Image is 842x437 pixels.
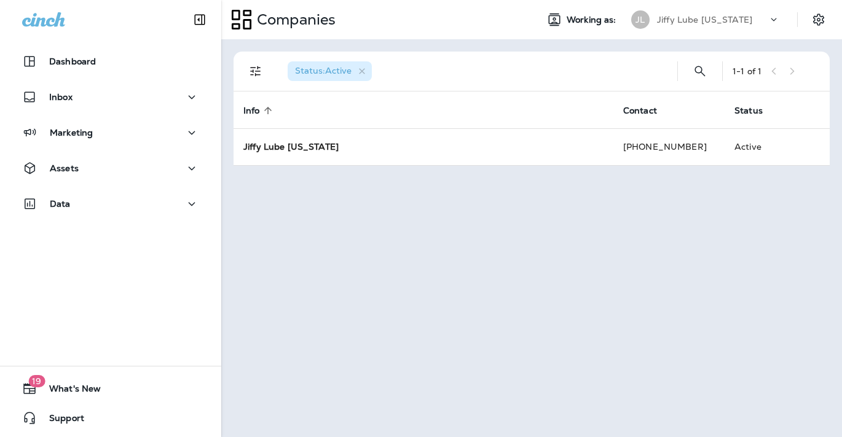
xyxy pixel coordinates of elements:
p: Data [50,199,71,209]
p: Inbox [49,92,73,102]
button: Support [12,406,209,430]
span: Contact [623,106,657,116]
button: Filters [243,59,268,83]
button: Data [12,191,209,216]
span: Status [734,106,763,116]
p: Assets [50,163,79,173]
div: JL [631,10,650,29]
button: 19What's New [12,376,209,401]
span: Info [243,106,260,116]
strong: Jiffy Lube [US_STATE] [243,141,339,152]
button: Inbox [12,85,209,109]
span: Support [37,413,84,428]
div: Status:Active [288,61,372,81]
button: Settings [808,9,830,31]
span: 19 [28,375,45,387]
button: Search Companies [688,59,712,83]
span: Info [243,105,276,116]
p: Marketing [50,128,93,137]
span: Status [734,105,779,116]
div: 1 - 1 of 1 [733,66,761,76]
p: Companies [252,10,336,29]
span: Contact [623,105,673,116]
button: Dashboard [12,49,209,74]
span: What's New [37,384,101,398]
button: Assets [12,156,209,180]
span: Working as: [567,15,619,25]
td: [PHONE_NUMBER] [613,128,725,165]
p: Dashboard [49,56,96,66]
td: Active [725,128,792,165]
p: Jiffy Lube [US_STATE] [657,15,752,25]
button: Marketing [12,120,209,145]
button: Collapse Sidebar [183,7,217,32]
span: Status : Active [295,65,352,76]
